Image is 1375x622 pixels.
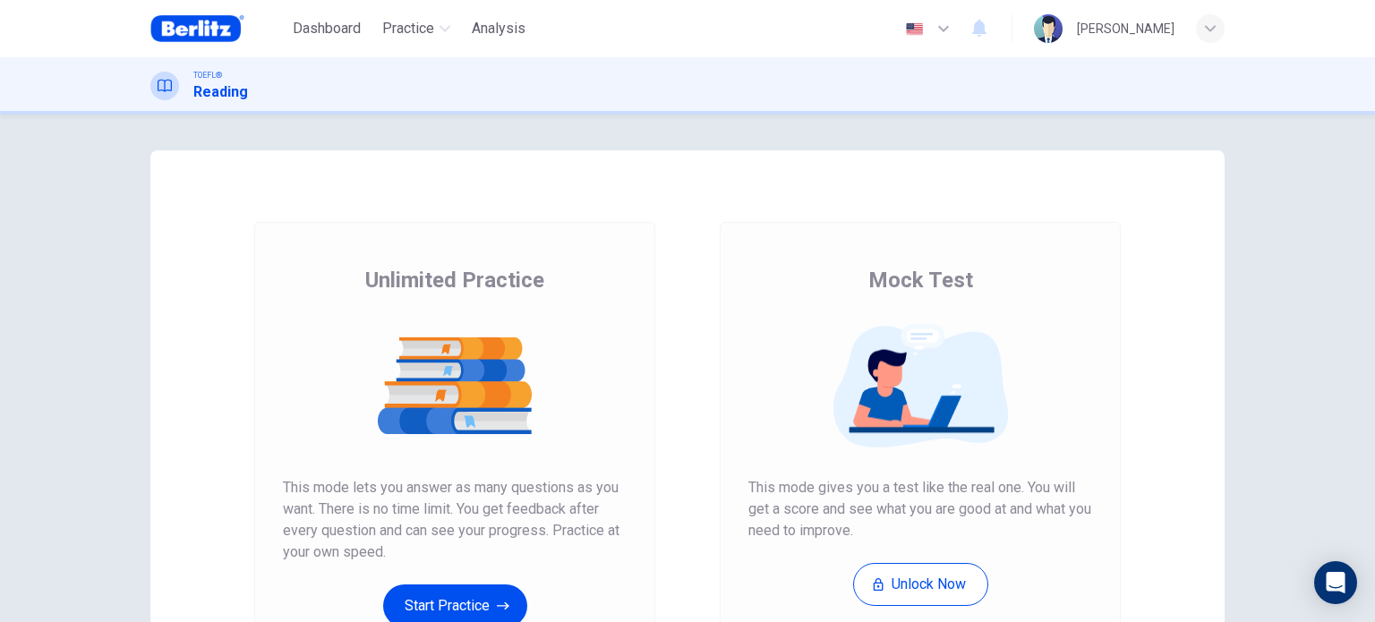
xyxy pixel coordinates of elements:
div: [PERSON_NAME] [1077,18,1174,39]
img: Profile picture [1034,14,1063,43]
h1: Reading [193,81,248,103]
img: Berlitz Brasil logo [150,11,244,47]
button: Analysis [465,13,533,45]
span: Practice [382,18,434,39]
span: Dashboard [293,18,361,39]
button: Practice [375,13,457,45]
div: Open Intercom Messenger [1314,561,1357,604]
button: Unlock Now [853,563,988,606]
a: Berlitz Brasil logo [150,11,286,47]
span: This mode lets you answer as many questions as you want. There is no time limit. You get feedback... [283,477,627,563]
span: This mode gives you a test like the real one. You will get a score and see what you are good at a... [748,477,1092,541]
img: en [903,22,926,36]
span: Mock Test [868,266,973,294]
button: Dashboard [286,13,368,45]
span: TOEFL® [193,69,222,81]
span: Analysis [472,18,525,39]
span: Unlimited Practice [365,266,544,294]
